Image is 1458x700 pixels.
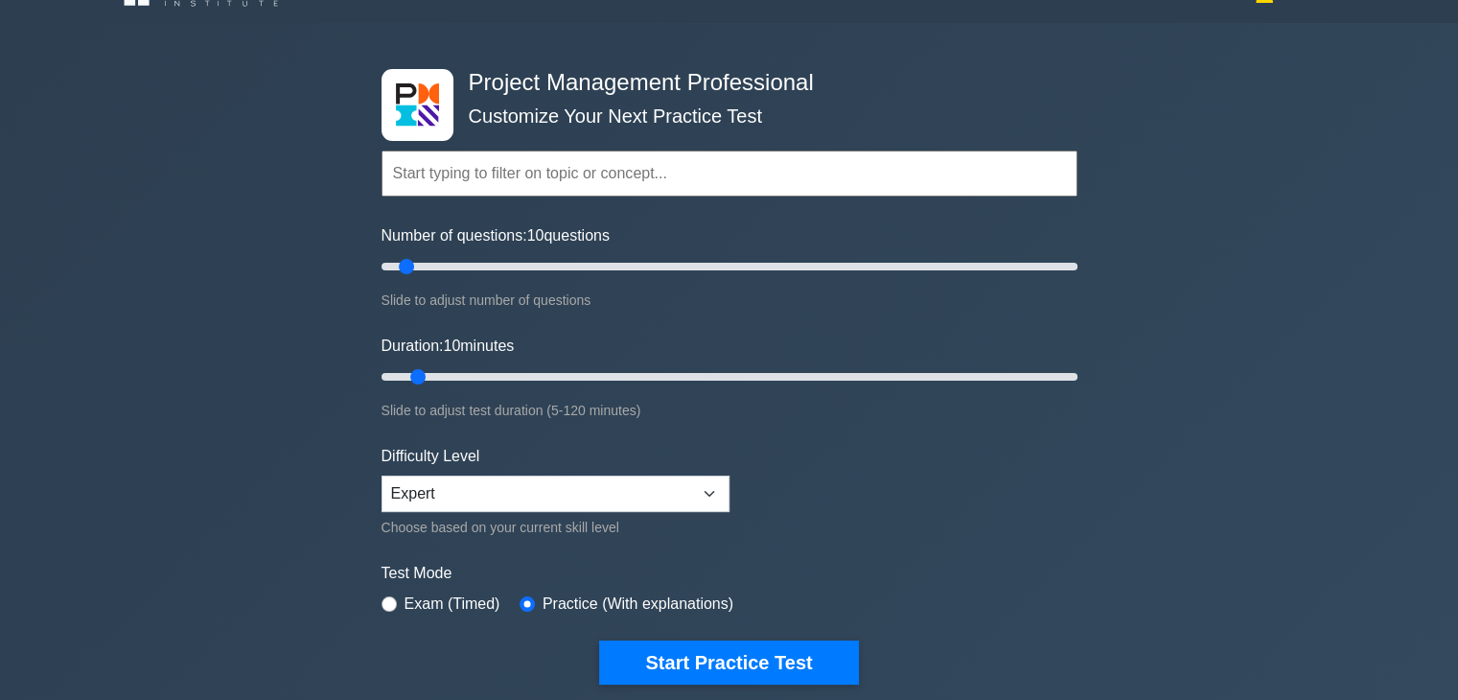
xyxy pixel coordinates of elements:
label: Practice (With explanations) [543,593,733,616]
label: Number of questions: questions [382,224,610,247]
button: Start Practice Test [599,641,858,685]
input: Start typing to filter on topic or concept... [382,151,1077,197]
label: Duration: minutes [382,335,515,358]
label: Test Mode [382,562,1077,585]
div: Slide to adjust number of questions [382,289,1077,312]
h4: Project Management Professional [461,69,984,97]
div: Slide to adjust test duration (5-120 minutes) [382,399,1077,422]
label: Exam (Timed) [405,593,500,616]
label: Difficulty Level [382,445,480,468]
span: 10 [443,338,460,354]
span: 10 [527,227,544,244]
div: Choose based on your current skill level [382,516,729,539]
